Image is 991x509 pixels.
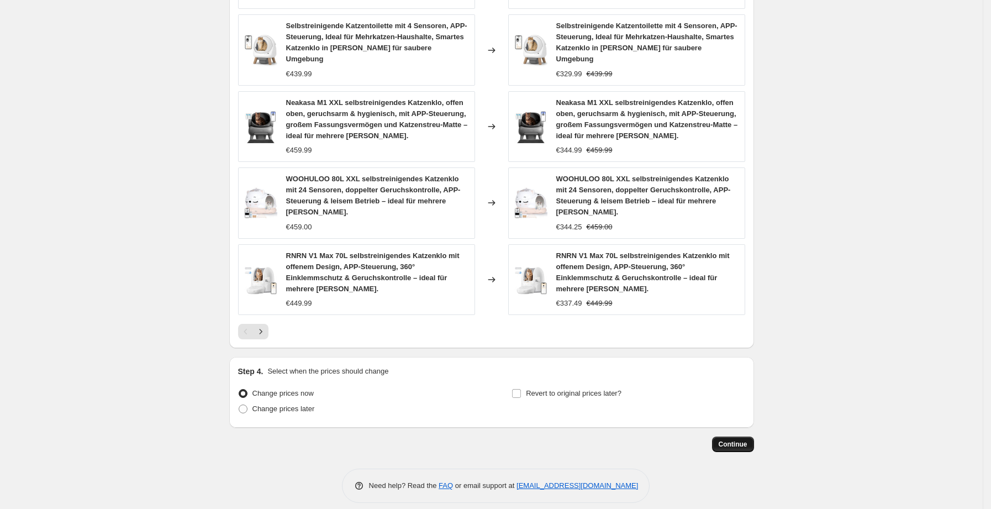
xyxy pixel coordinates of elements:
img: 61nd0XKyyZL_80x.jpg [244,263,277,296]
nav: Pagination [238,324,268,339]
span: Revert to original prices later? [526,389,621,397]
span: RNRN V1 Max 70L selbstreinigendes Katzenklo mit offenem Design, APP-Steuerung, 360° Einklemmschut... [286,251,460,293]
div: €449.99 [286,298,312,309]
div: €329.99 [556,69,582,80]
span: or email support at [453,481,516,490]
strike: €459.99 [587,145,613,156]
span: Neakasa M1 XXL selbstreinigendes Katzenklo, offen oben, geruchsarm & hygienisch, mit APP-Steuerun... [556,98,738,140]
img: 81gDm2PoapL_80x.jpg [514,110,547,143]
strike: €439.99 [587,69,613,80]
button: Continue [712,437,754,452]
div: €344.25 [556,222,582,233]
img: 61nd0XKyyZL_80x.jpg [514,263,547,296]
p: Select when the prices should change [267,366,388,377]
span: Selbstreinigende Katzentoilette mit 4 Sensoren, APP-Steuerung, Ideal für Mehrkatzen-Haushalte, Sm... [556,22,737,63]
span: Continue [719,440,747,449]
a: FAQ [439,481,453,490]
div: €439.99 [286,69,312,80]
div: €459.99 [286,145,312,156]
span: Neakasa M1 XXL selbstreinigendes Katzenklo, offen oben, geruchsarm & hygienisch, mit APP-Steuerun... [286,98,468,140]
span: Selbstreinigende Katzentoilette mit 4 Sensoren, APP-Steuerung, Ideal für Mehrkatzen-Haushalte, Sm... [286,22,467,63]
img: 71CJ5cTuIVL_80x.jpg [244,34,277,67]
span: Change prices now [252,389,314,397]
span: Need help? Read the [369,481,439,490]
span: RNRN V1 Max 70L selbstreinigendes Katzenklo mit offenem Design, APP-Steuerung, 360° Einklemmschut... [556,251,730,293]
button: Next [253,324,268,339]
h2: Step 4. [238,366,263,377]
div: €344.99 [556,145,582,156]
strike: €459.00 [587,222,613,233]
span: WOOHULOO 80L XXL selbstreinigendes Katzenklo mit 24 Sensoren, doppelter Geruchskontrolle, APP-Ste... [556,175,731,216]
span: WOOHULOO 80L XXL selbstreinigendes Katzenklo mit 24 Sensoren, doppelter Geruchskontrolle, APP-Ste... [286,175,461,216]
div: €459.00 [286,222,312,233]
img: 81gDm2PoapL_80x.jpg [244,110,277,143]
img: 71CJ5cTuIVL_80x.jpg [514,34,547,67]
img: 61KmtUZQrVL_80x.jpg [244,186,277,219]
a: [EMAIL_ADDRESS][DOMAIN_NAME] [516,481,638,490]
span: Change prices later [252,405,315,413]
strike: €449.99 [587,298,613,309]
div: €337.49 [556,298,582,309]
img: 61KmtUZQrVL_80x.jpg [514,186,547,219]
